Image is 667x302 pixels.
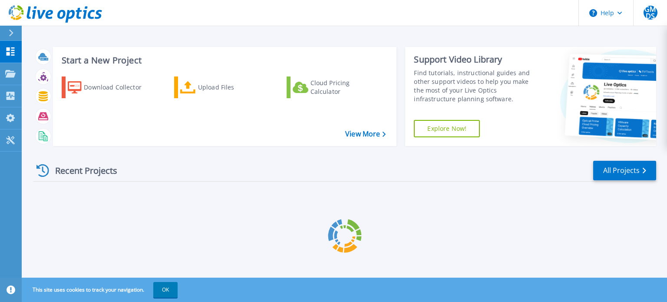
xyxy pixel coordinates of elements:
[33,160,129,181] div: Recent Projects
[153,282,178,298] button: OK
[414,69,540,103] div: Find tutorials, instructional guides and other support videos to help you make the most of your L...
[84,79,153,96] div: Download Collector
[414,120,480,137] a: Explore Now!
[62,76,158,98] a: Download Collector
[310,79,380,96] div: Cloud Pricing Calculator
[287,76,383,98] a: Cloud Pricing Calculator
[414,54,540,65] div: Support Video Library
[593,161,656,180] a: All Projects
[644,6,657,20] span: GMDS
[62,56,386,65] h3: Start a New Project
[198,79,267,96] div: Upload Files
[174,76,271,98] a: Upload Files
[24,282,178,298] span: This site uses cookies to track your navigation.
[345,130,386,138] a: View More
